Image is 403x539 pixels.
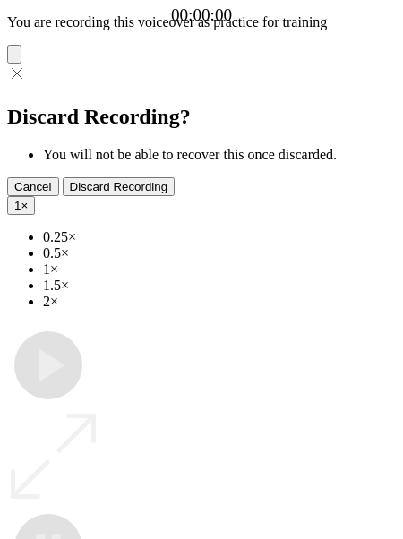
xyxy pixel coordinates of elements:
li: 0.25× [43,229,396,245]
button: Discard Recording [63,177,176,196]
button: Cancel [7,177,59,196]
li: 2× [43,294,396,310]
a: 00:00:00 [171,5,232,25]
li: 1× [43,261,396,278]
button: 1× [7,196,35,215]
span: 1 [14,199,21,212]
li: 0.5× [43,245,396,261]
p: You are recording this voiceover as practice for training [7,14,396,30]
li: 1.5× [43,278,396,294]
li: You will not be able to recover this once discarded. [43,147,396,163]
h2: Discard Recording? [7,105,396,129]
